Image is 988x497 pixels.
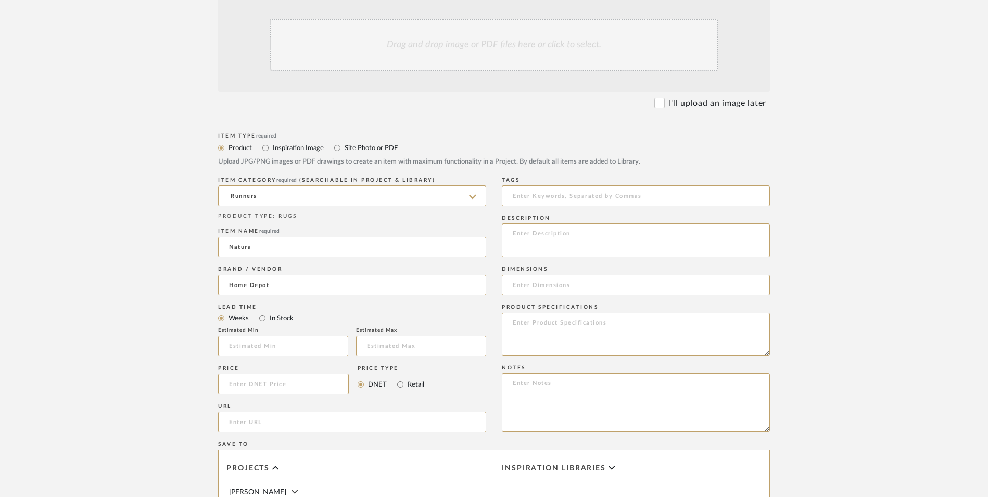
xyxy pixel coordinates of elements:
mat-radio-group: Select item type [218,141,770,154]
input: Enter Keywords, Separated by Commas [502,185,770,206]
div: Item Type [218,133,770,139]
span: [PERSON_NAME] [229,489,286,496]
div: Lead Time [218,304,486,310]
span: required [259,229,280,234]
div: Product Specifications [502,304,770,310]
label: Site Photo or PDF [344,142,398,154]
label: Retail [407,379,424,390]
span: : RUGS [273,214,297,219]
input: Enter Name [218,237,486,257]
div: PRODUCT TYPE [218,213,486,220]
label: In Stock [269,313,294,324]
div: Upload JPG/PNG images or PDF drawings to create an item with maximum functionality in a Project. ... [218,157,770,167]
div: Tags [502,177,770,183]
mat-radio-group: Select item type [218,312,486,325]
div: ITEM CATEGORY [218,177,486,183]
span: required [256,133,276,139]
div: Estimated Min [218,327,348,333]
span: Inspiration libraries [502,464,606,473]
div: Description [502,215,770,221]
label: I'll upload an image later [669,97,766,109]
div: Brand / Vendor [218,266,486,272]
span: Projects [226,464,270,473]
span: required [276,178,297,183]
div: Save To [218,441,770,448]
mat-radio-group: Select price type [358,374,424,394]
input: Estimated Max [356,336,486,356]
label: Weeks [227,313,249,324]
input: Enter DNET Price [218,374,349,394]
span: (Searchable in Project & Library) [299,178,436,183]
input: Unknown [218,275,486,295]
label: DNET [367,379,387,390]
div: Price Type [358,365,424,371]
div: Dimensions [502,266,770,272]
div: Item name [218,228,486,234]
input: Enter Dimensions [502,275,770,295]
div: URL [218,403,486,409]
div: Notes [502,365,770,371]
div: Price [218,365,349,371]
label: Product [227,142,252,154]
div: Estimated Max [356,327,486,333]
input: Type a category to search and select [218,185,486,206]
input: Estimated Min [218,336,348,356]
label: Inspiration Image [272,142,324,154]
input: Enter URL [218,412,486,432]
